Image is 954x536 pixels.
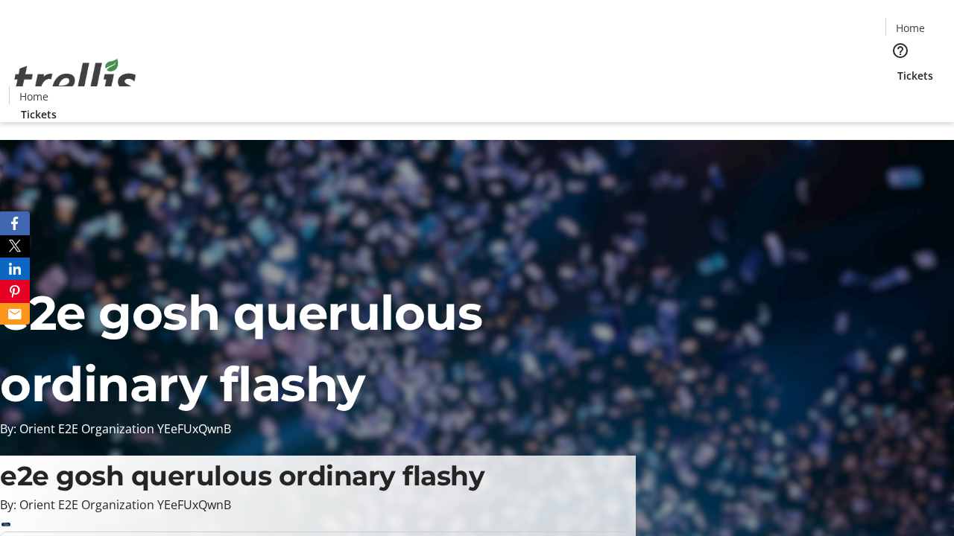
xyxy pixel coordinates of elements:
a: Home [886,20,934,36]
span: Tickets [897,68,933,83]
button: Help [885,36,915,66]
button: Cart [885,83,915,113]
a: Tickets [885,68,945,83]
span: Tickets [21,106,57,122]
a: Home [10,89,57,104]
img: Orient E2E Organization YEeFUxQwnB's Logo [9,42,142,117]
a: Tickets [9,106,69,122]
span: Home [19,89,48,104]
span: Home [896,20,925,36]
